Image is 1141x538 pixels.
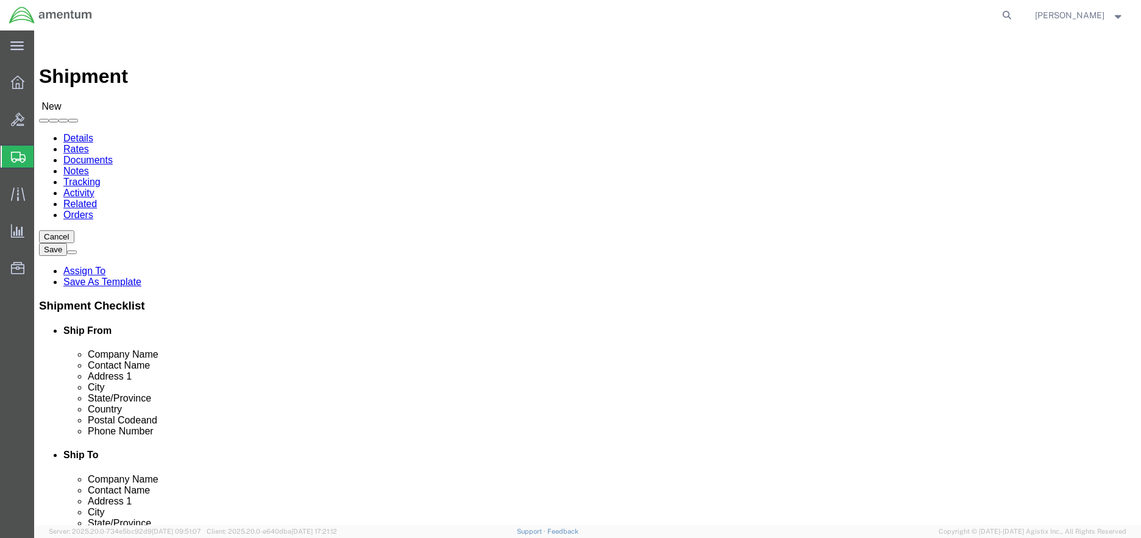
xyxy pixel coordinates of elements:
[1035,9,1104,22] span: Michael Aranda
[34,30,1141,525] iframe: FS Legacy Container
[49,528,201,535] span: Server: 2025.20.0-734e5bc92d9
[517,528,547,535] a: Support
[9,6,93,24] img: logo
[1034,8,1125,23] button: [PERSON_NAME]
[939,526,1126,537] span: Copyright © [DATE]-[DATE] Agistix Inc., All Rights Reserved
[291,528,337,535] span: [DATE] 17:21:12
[547,528,578,535] a: Feedback
[207,528,337,535] span: Client: 2025.20.0-e640dba
[152,528,201,535] span: [DATE] 09:51:07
